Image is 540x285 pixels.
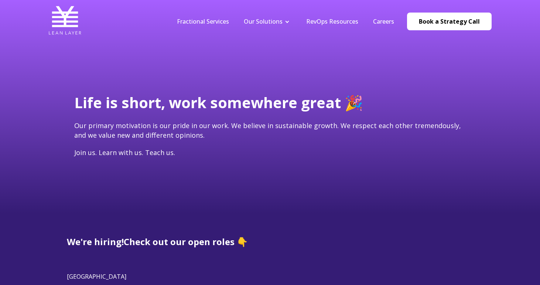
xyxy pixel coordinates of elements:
[244,17,283,25] a: Our Solutions
[177,17,229,25] a: Fractional Services
[48,4,82,37] img: Lean Layer Logo
[373,17,394,25] a: Careers
[170,17,401,25] div: Navigation Menu
[306,17,358,25] a: RevOps Resources
[67,236,124,248] span: We're hiring!
[74,121,461,139] span: Our primary motivation is our pride in our work. We believe in sustainable growth. We respect eac...
[74,148,175,157] span: Join us. Learn with us. Teach us.
[407,13,492,30] a: Book a Strategy Call
[67,272,126,281] span: [GEOGRAPHIC_DATA]
[124,236,248,248] span: Check out our open roles 👇
[74,92,363,113] span: Life is short, work somewhere great 🎉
